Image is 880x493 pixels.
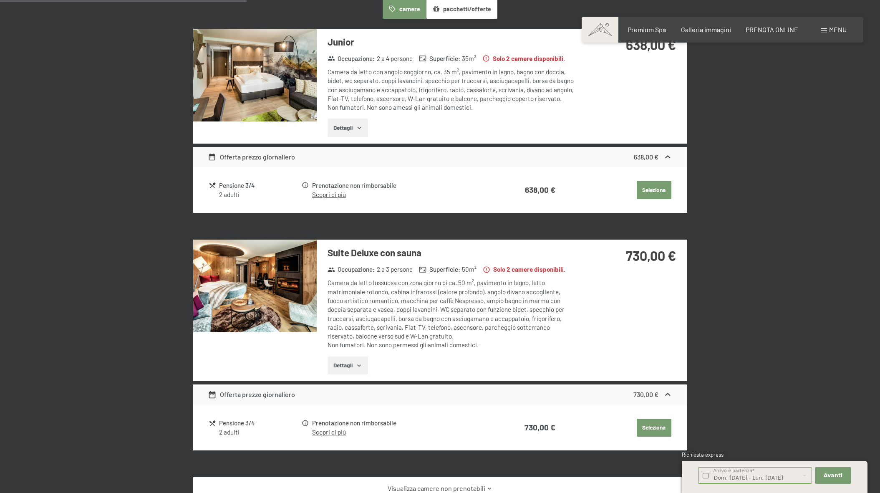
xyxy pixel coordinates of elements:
[626,248,676,263] strong: 730,00 €
[377,54,413,63] span: 2 a 4 persone
[525,185,555,195] strong: 638,00 €
[312,428,346,436] a: Scopri di più
[219,418,300,428] div: Pensione 3/4
[193,240,317,332] img: mss_renderimg.php
[626,37,676,53] strong: 638,00 €
[219,190,300,199] div: 2 adulti
[193,384,687,405] div: Offerta prezzo giornaliero730,00 €
[462,54,476,63] span: 35 m²
[419,54,460,63] strong: Superficie :
[633,390,658,398] strong: 730,00 €
[208,152,295,162] div: Offerta prezzo giornaliero
[637,181,671,199] button: Seleziona
[637,419,671,437] button: Seleziona
[193,29,317,121] img: mss_renderimg.php
[328,265,375,274] strong: Occupazione :
[815,467,851,484] button: Avanti
[524,422,555,432] strong: 730,00 €
[328,278,576,349] div: Camera da letto lussuosa con zona giorno di ca. 50 m², pavimento in legno, letto matrimoniale rot...
[312,191,346,198] a: Scopri di più
[746,25,798,33] a: PRENOTA ONLINE
[328,246,576,259] h3: Suite Deluxe con sauna
[208,389,295,399] div: Offerta prezzo giornaliero
[483,265,565,274] strong: Solo 2 camere disponibili.
[634,153,658,161] strong: 638,00 €
[482,54,565,63] strong: Solo 2 camere disponibili.
[328,356,368,375] button: Dettagli
[328,54,375,63] strong: Occupazione :
[328,68,576,112] div: Camera da letto con angolo soggiorno, ca. 35 m², pavimento in legno, bagno con doccia, bidet, wc ...
[312,181,486,190] div: Prenotazione non rimborsabile
[219,428,300,437] div: 2 adulti
[628,25,666,33] a: Premium Spa
[377,265,413,274] span: 2 a 3 persone
[328,35,576,48] h3: Junior
[312,418,486,428] div: Prenotazione non rimborsabile
[462,265,477,274] span: 50 m²
[681,25,731,33] a: Galleria immagini
[208,484,672,493] a: Visualizza camere non prenotabili
[829,25,847,33] span: Menu
[682,451,724,458] span: Richiesta express
[824,472,842,479] span: Avanti
[419,265,460,274] strong: Superficie :
[328,119,368,137] button: Dettagli
[193,147,687,167] div: Offerta prezzo giornaliero638,00 €
[219,181,300,190] div: Pensione 3/4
